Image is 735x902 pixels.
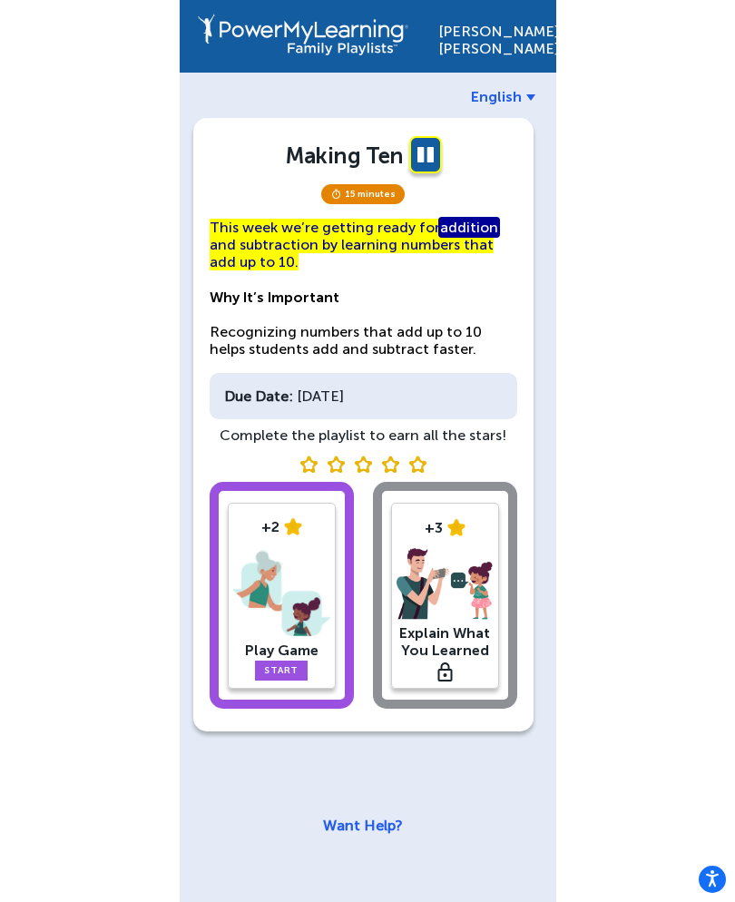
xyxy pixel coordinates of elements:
[198,14,408,55] img: PowerMyLearning Connect
[224,387,293,405] div: Due Date:
[284,518,302,535] img: star
[286,142,403,169] div: Making Ten
[323,817,403,834] a: Want Help?
[233,642,330,659] div: Play Game
[233,518,330,535] div: +2
[299,456,318,473] img: blank star
[210,219,517,358] p: Recognizing numbers that add up to 10 helps students add and subtract faster.
[233,546,330,641] img: play-game.png
[381,456,399,473] img: blank star
[438,217,500,238] texthelphighlightspan: addition
[210,373,517,419] div: [DATE]
[210,289,339,306] strong: Why It’s Important
[471,88,535,105] a: English
[408,456,426,473] img: blank star
[471,88,522,105] span: English
[354,456,372,473] img: blank star
[210,219,498,270] texthelphighlightspan: This week we’re getting ready for and subtraction by learning numbers that add up to 10.
[210,426,517,444] div: Complete the playlist to earn all the stars!
[255,661,308,681] a: Start
[437,662,453,681] img: lock.svg
[438,14,538,57] div: [PERSON_NAME] [PERSON_NAME]
[327,456,345,473] img: blank star
[330,189,342,200] img: timer.svg
[321,184,405,204] span: 15 minutes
